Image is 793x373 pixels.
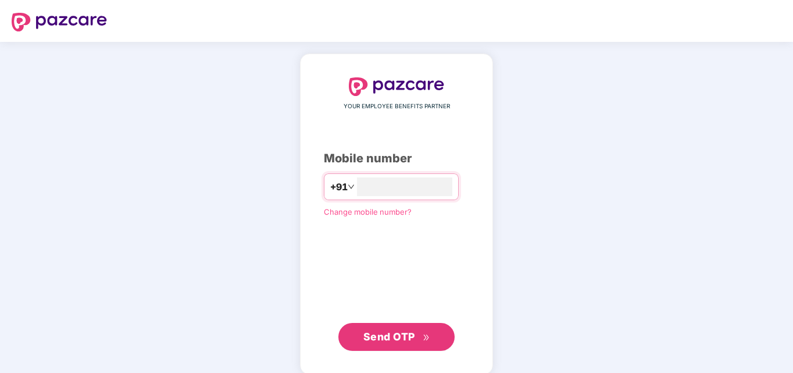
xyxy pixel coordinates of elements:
[423,334,430,342] span: double-right
[324,150,469,168] div: Mobile number
[363,331,415,343] span: Send OTP
[348,183,355,190] span: down
[344,102,450,111] span: YOUR EMPLOYEE BENEFITS PARTNER
[338,323,455,351] button: Send OTPdouble-right
[12,13,107,31] img: logo
[330,180,348,194] span: +91
[349,77,444,96] img: logo
[324,207,412,216] a: Change mobile number?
